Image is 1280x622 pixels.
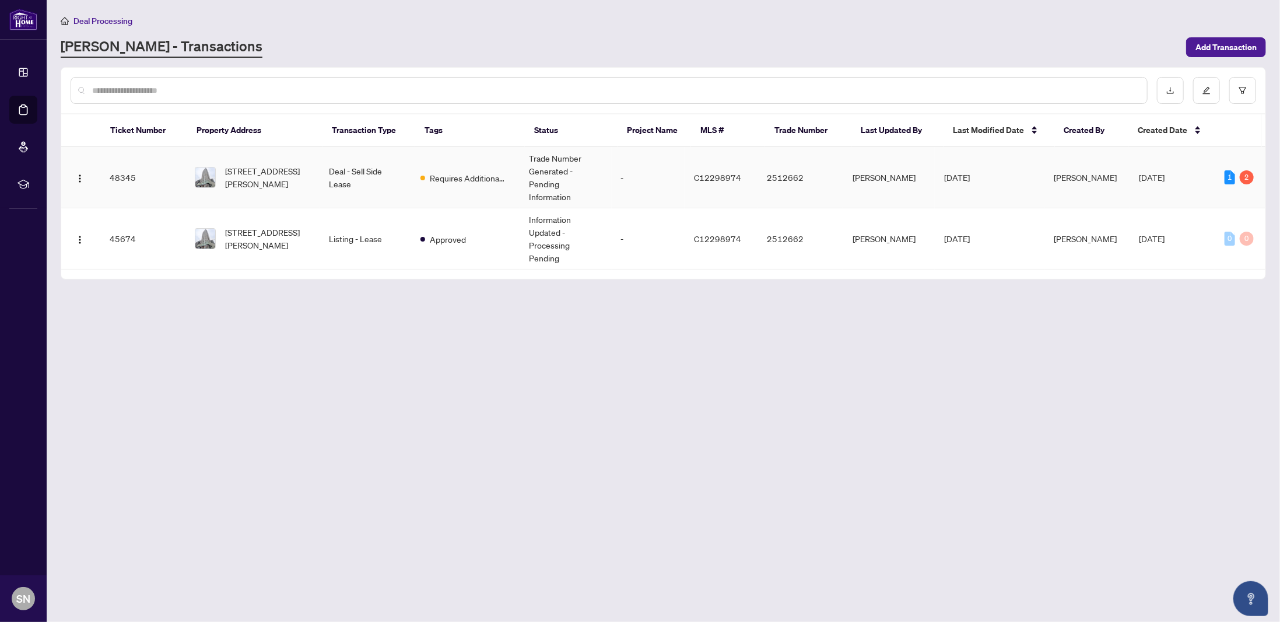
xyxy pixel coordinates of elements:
span: download [1166,86,1174,95]
button: filter [1229,77,1256,104]
td: Trade Number Generated - Pending Information [520,147,612,208]
td: Deal - Sell Side Lease [320,147,412,208]
span: [DATE] [944,172,970,183]
span: C12298974 [694,172,741,183]
td: 48345 [100,147,185,208]
button: download [1157,77,1184,104]
span: Deal Processing [73,16,132,26]
span: [DATE] [1139,172,1165,183]
span: edit [1202,86,1211,95]
td: Listing - Lease [320,208,412,270]
td: 45674 [100,208,185,270]
div: 0 [1225,232,1235,246]
th: Tags [415,114,525,147]
th: Last Modified Date [944,114,1054,147]
img: Logo [75,174,85,183]
button: Add Transaction [1186,37,1266,57]
th: Ticket Number [101,114,187,147]
div: 0 [1240,232,1254,246]
th: Transaction Type [322,114,415,147]
span: [PERSON_NAME] [1054,172,1117,183]
td: - [612,147,685,208]
th: Last Updated By [851,114,944,147]
div: 2 [1240,170,1254,184]
img: logo [9,9,37,30]
span: Add Transaction [1195,38,1257,57]
th: Trade Number [765,114,851,147]
span: [DATE] [944,233,970,244]
span: Created Date [1138,124,1187,137]
span: [PERSON_NAME] [1054,233,1117,244]
span: C12298974 [694,233,741,244]
button: edit [1193,77,1220,104]
th: MLS # [691,114,765,147]
a: [PERSON_NAME] - Transactions [61,37,262,58]
div: 1 [1225,170,1235,184]
span: [STREET_ADDRESS][PERSON_NAME] [225,226,310,251]
img: thumbnail-img [195,229,215,249]
td: [PERSON_NAME] [843,147,935,208]
span: Last Modified Date [953,124,1024,137]
button: Logo [71,229,89,248]
span: filter [1239,86,1247,95]
span: [STREET_ADDRESS][PERSON_NAME] [225,165,310,190]
span: SN [16,590,30,607]
img: Logo [75,235,85,244]
button: Open asap [1233,581,1268,616]
td: 2512662 [758,208,843,270]
td: Information Updated - Processing Pending [520,208,612,270]
button: Logo [71,168,89,187]
th: Property Address [187,114,323,147]
td: 2512662 [758,147,843,208]
img: thumbnail-img [195,167,215,187]
span: home [61,17,69,25]
td: - [612,208,685,270]
span: [DATE] [1139,233,1165,244]
td: [PERSON_NAME] [843,208,935,270]
th: Created By [1055,114,1129,147]
th: Created Date [1128,114,1215,147]
span: Requires Additional Docs [430,172,506,184]
th: Status [525,114,618,147]
span: Approved [430,233,466,246]
th: Project Name [618,114,692,147]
